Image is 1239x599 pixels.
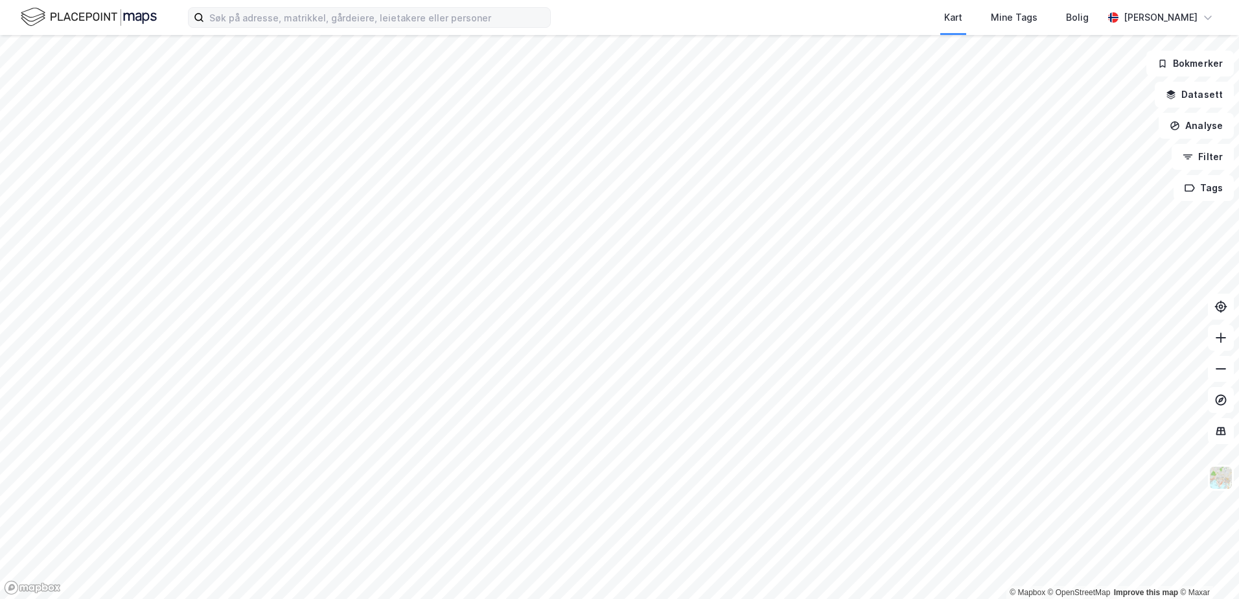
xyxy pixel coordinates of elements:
input: Søk på adresse, matrikkel, gårdeiere, leietakere eller personer [204,8,550,27]
img: logo.f888ab2527a4732fd821a326f86c7f29.svg [21,6,157,29]
div: Mine Tags [991,10,1037,25]
div: Bolig [1066,10,1089,25]
div: Kontrollprogram for chat [1174,537,1239,599]
iframe: Chat Widget [1174,537,1239,599]
div: [PERSON_NAME] [1124,10,1198,25]
div: Kart [944,10,962,25]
